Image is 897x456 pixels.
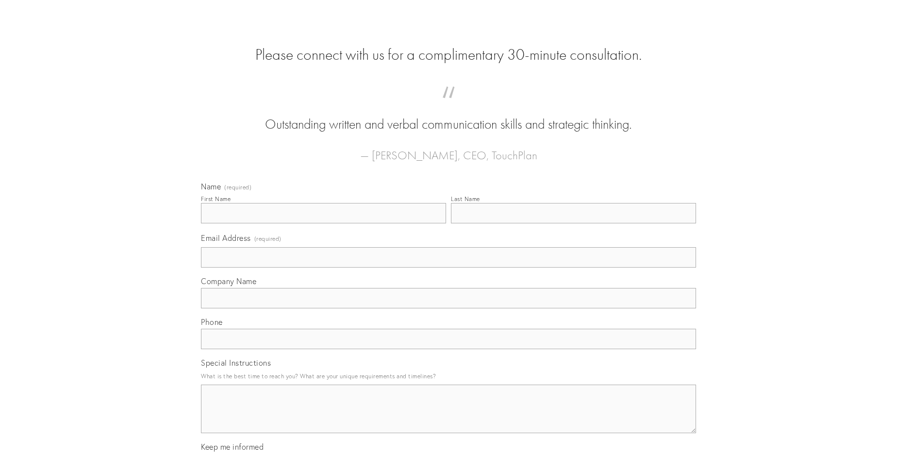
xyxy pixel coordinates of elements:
span: “ [216,96,681,115]
span: Keep me informed [201,442,264,452]
span: Phone [201,317,223,327]
span: Email Address [201,233,251,243]
div: First Name [201,195,231,203]
span: Special Instructions [201,358,271,368]
span: (required) [224,185,251,190]
blockquote: Outstanding written and verbal communication skills and strategic thinking. [216,96,681,134]
span: Name [201,182,221,191]
div: Last Name [451,195,480,203]
span: Company Name [201,276,256,286]
p: What is the best time to reach you? What are your unique requirements and timelines? [201,370,696,383]
figcaption: — [PERSON_NAME], CEO, TouchPlan [216,134,681,165]
span: (required) [254,232,282,245]
h2: Please connect with us for a complimentary 30-minute consultation. [201,46,696,64]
